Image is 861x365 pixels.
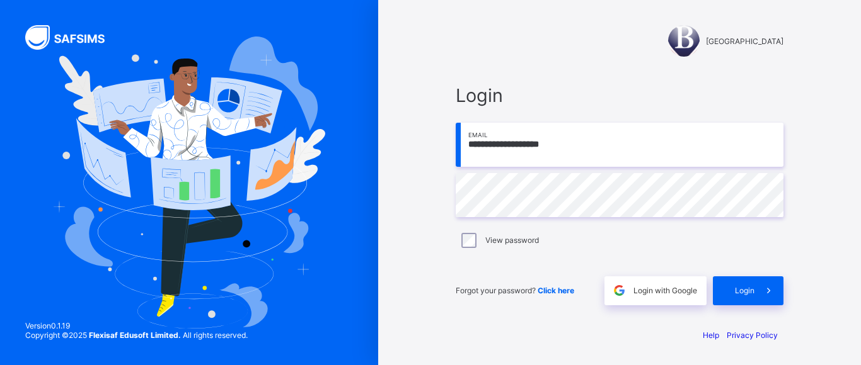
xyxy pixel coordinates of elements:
[735,286,754,295] span: Login
[538,286,574,295] a: Click here
[703,330,719,340] a: Help
[53,36,325,328] img: Hero Image
[633,286,697,295] span: Login with Google
[25,330,248,340] span: Copyright © 2025 All rights reserved.
[706,36,783,46] span: [GEOGRAPHIC_DATA]
[89,330,181,340] strong: Flexisaf Edusoft Limited.
[485,235,539,245] label: View password
[456,286,574,295] span: Forgot your password?
[25,25,120,50] img: SAFSIMS Logo
[612,283,627,298] img: google.396cfc9801f0270233282035f929180a.svg
[727,330,778,340] a: Privacy Policy
[25,321,248,330] span: Version 0.1.19
[456,84,783,106] span: Login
